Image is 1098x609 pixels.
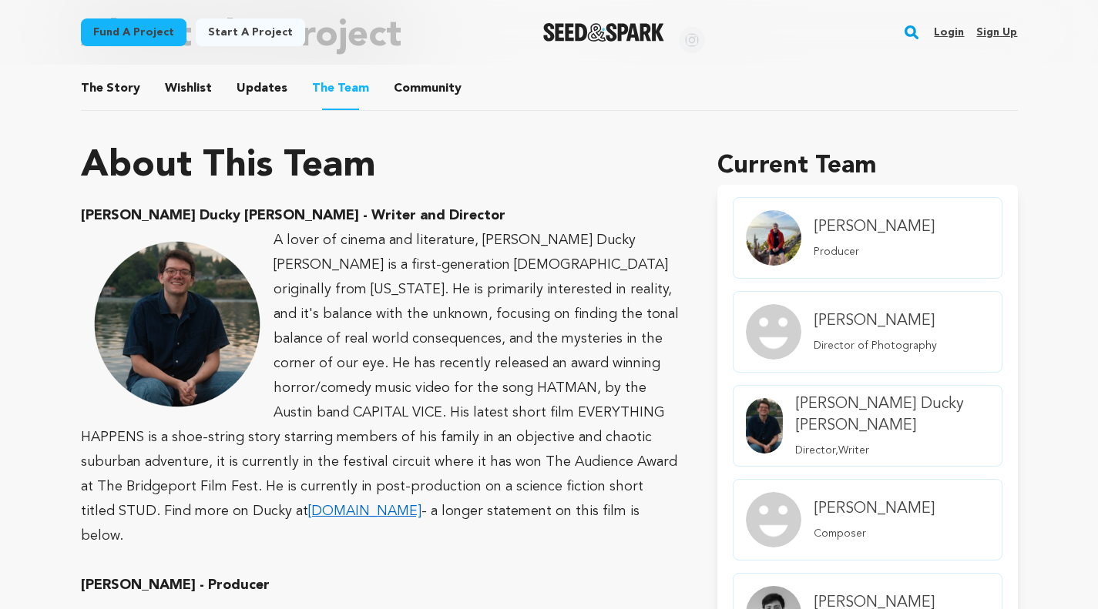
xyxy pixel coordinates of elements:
p: Producer [814,244,935,259]
p: Director of Photography [814,338,937,353]
span: The [312,79,334,98]
a: Sign up [976,20,1017,45]
span: Story [81,79,140,98]
h1: Current Team [717,148,1017,185]
a: member.name Profile [733,291,1002,373]
h4: [PERSON_NAME] [814,310,937,332]
span: Community [394,79,462,98]
h1: About This Team [81,148,376,185]
h4: [PERSON_NAME] [814,498,935,520]
h4: [PERSON_NAME] [814,216,935,238]
a: Seed&Spark Homepage [543,23,664,42]
img: 1754002940-5.png [81,228,274,420]
img: Team Image [746,304,801,360]
h4: [PERSON_NAME] Ducky [PERSON_NAME] [795,393,989,437]
a: Fund a project [81,18,186,46]
img: Team Image [746,398,782,453]
a: member.name Profile [733,479,1002,560]
img: Seed&Spark Logo Dark Mode [543,23,664,42]
a: member.name Profile [733,197,1002,279]
p: A lover of cinema and literature, [PERSON_NAME] Ducky [PERSON_NAME] is a first-generation [DEMOGR... [81,228,681,548]
span: Updates [237,79,287,98]
p: Director,Writer [795,443,989,458]
strong: [PERSON_NAME] - Producer [81,578,270,592]
a: [DOMAIN_NAME] [308,504,421,518]
a: Login [934,20,964,45]
span: The [81,79,103,98]
img: Team Image [746,492,801,547]
img: Team Image [746,210,801,266]
a: member.name Profile [733,385,1002,467]
strong: [PERSON_NAME] Ducky [PERSON_NAME] - Writer and Director [81,209,505,223]
a: Start a project [196,18,305,46]
span: Wishlist [165,79,212,98]
span: Team [312,79,369,98]
p: Composer [814,526,935,541]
